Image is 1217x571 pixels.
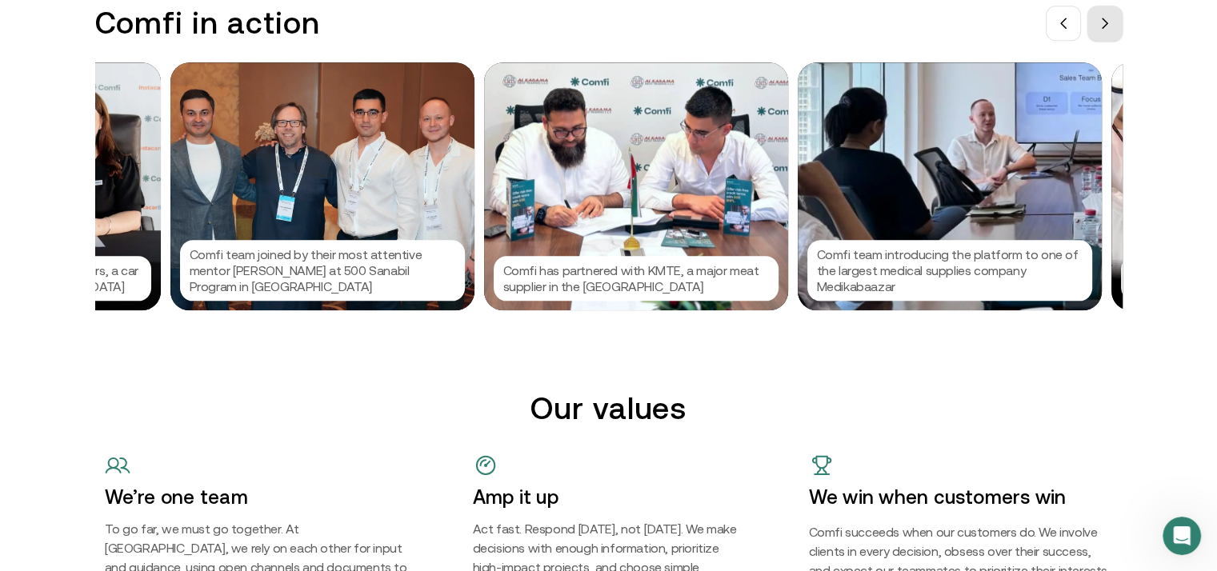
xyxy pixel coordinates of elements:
h4: Amp it up [473,485,745,509]
p: Comfi has partnered with KMTE, a major meat supplier in the [GEOGRAPHIC_DATA] [503,262,769,294]
p: Comfi team introducing the platform to one of the largest medical supplies company Medikabaazar [817,246,1083,294]
h4: We win when customers win [809,485,1113,509]
h2: Our values [105,390,1113,426]
iframe: Intercom live chat [1163,517,1201,555]
h3: Comfi in action [95,5,320,41]
h4: We’re one team [105,485,409,509]
p: Comfi team joined by their most attentive mentor [PERSON_NAME] at 500 Sanabil Program in [GEOGRAP... [190,246,455,294]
